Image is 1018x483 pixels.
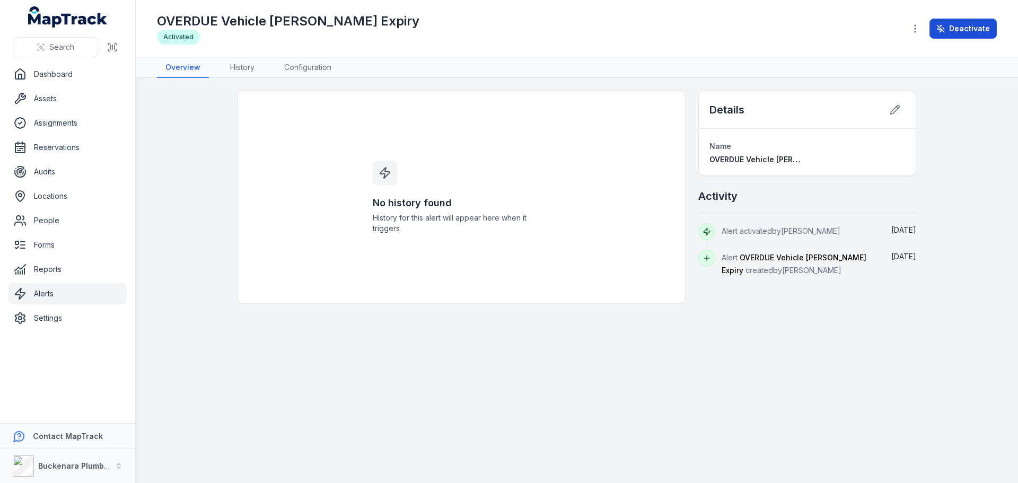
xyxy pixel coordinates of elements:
[8,234,127,256] a: Forms
[8,88,127,109] a: Assets
[49,42,74,52] span: Search
[722,253,866,275] span: Alert created by [PERSON_NAME]
[157,58,209,78] a: Overview
[709,155,863,164] span: OVERDUE Vehicle [PERSON_NAME] Expiry
[276,58,340,78] a: Configuration
[891,225,916,234] span: [DATE]
[157,30,200,45] div: Activated
[13,37,98,57] button: Search
[373,196,551,210] h3: No history found
[722,226,840,235] span: Alert activated by [PERSON_NAME]
[8,283,127,304] a: Alerts
[38,461,178,470] strong: Buckenara Plumbing Gas & Electrical
[33,432,103,441] strong: Contact MapTrack
[8,64,127,85] a: Dashboard
[8,161,127,182] a: Audits
[929,19,997,39] button: Deactivate
[373,213,551,234] span: History for this alert will appear here when it triggers
[698,189,738,204] h2: Activity
[891,252,916,261] span: [DATE]
[722,253,866,275] span: OVERDUE Vehicle [PERSON_NAME] Expiry
[8,210,127,231] a: People
[891,225,916,234] time: 9/8/2025, 12:03:21 PM
[222,58,263,78] a: History
[157,13,419,30] h1: OVERDUE Vehicle [PERSON_NAME] Expiry
[8,112,127,134] a: Assignments
[709,102,744,117] h2: Details
[891,252,916,261] time: 9/8/2025, 12:01:43 PM
[28,6,108,28] a: MapTrack
[8,308,127,329] a: Settings
[709,142,731,151] span: Name
[8,259,127,280] a: Reports
[8,137,127,158] a: Reservations
[8,186,127,207] a: Locations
